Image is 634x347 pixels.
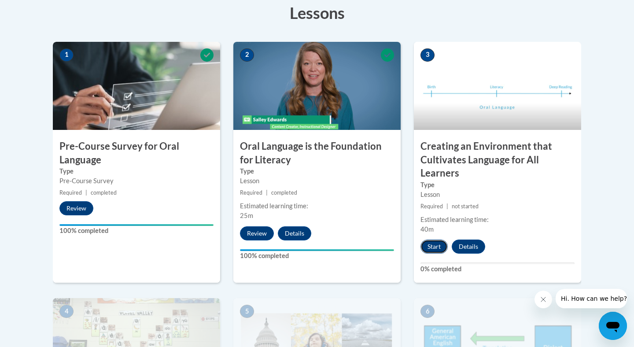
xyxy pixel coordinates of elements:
[420,225,434,233] span: 40m
[240,212,253,219] span: 25m
[240,305,254,318] span: 5
[420,48,435,62] span: 3
[233,140,401,167] h3: Oral Language is the Foundation for Literacy
[240,226,274,240] button: Review
[599,312,627,340] iframe: Button to launch messaging window
[59,201,93,215] button: Review
[278,226,311,240] button: Details
[420,180,575,190] label: Type
[266,189,268,196] span: |
[534,291,552,308] iframe: Close message
[452,203,479,210] span: not started
[240,48,254,62] span: 2
[59,48,74,62] span: 1
[59,189,82,196] span: Required
[240,201,394,211] div: Estimated learning time:
[240,249,394,251] div: Your progress
[271,189,297,196] span: completed
[53,42,220,130] img: Course Image
[452,240,485,254] button: Details
[420,305,435,318] span: 6
[53,2,581,24] h3: Lessons
[414,140,581,180] h3: Creating an Environment that Cultivates Language for All Learners
[556,289,627,308] iframe: Message from company
[91,189,117,196] span: completed
[53,140,220,167] h3: Pre-Course Survey for Oral Language
[59,166,214,176] label: Type
[414,42,581,130] img: Course Image
[59,305,74,318] span: 4
[59,176,214,186] div: Pre-Course Survey
[59,226,214,236] label: 100% completed
[446,203,448,210] span: |
[240,166,394,176] label: Type
[233,42,401,130] img: Course Image
[85,189,87,196] span: |
[420,203,443,210] span: Required
[240,189,262,196] span: Required
[59,224,214,226] div: Your progress
[240,251,394,261] label: 100% completed
[420,215,575,225] div: Estimated learning time:
[420,264,575,274] label: 0% completed
[420,190,575,199] div: Lesson
[240,176,394,186] div: Lesson
[420,240,448,254] button: Start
